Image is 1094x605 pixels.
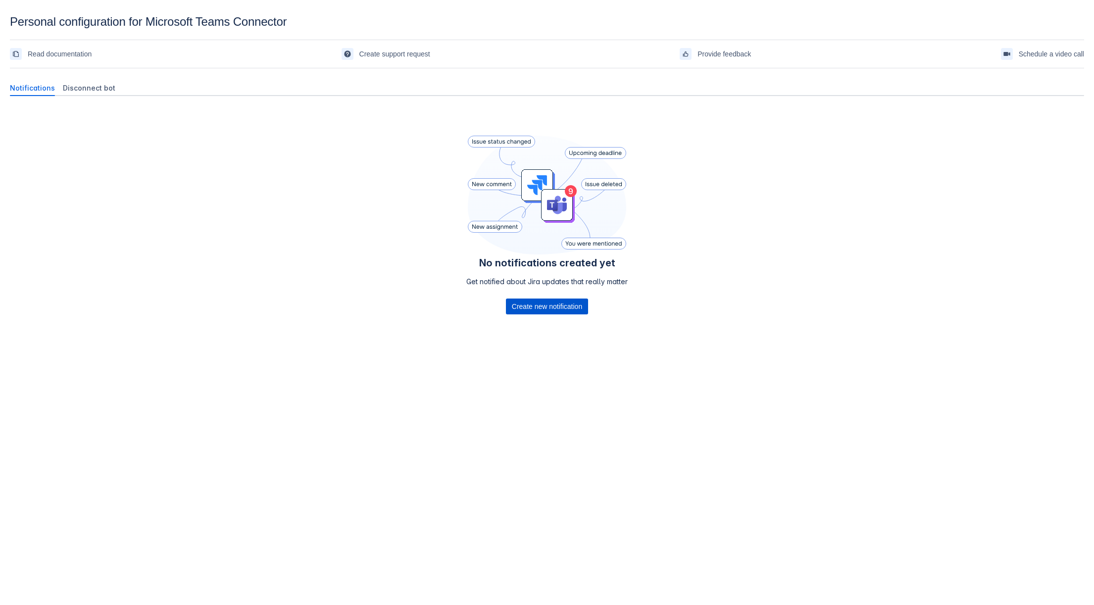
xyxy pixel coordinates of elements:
[506,299,588,314] button: Create new notification
[10,15,1084,29] div: Personal configuration for Microsoft Teams Connector
[10,83,55,93] span: Notifications
[344,50,351,58] span: support
[466,257,628,269] h4: No notifications created yet
[1001,46,1084,62] a: Schedule a video call
[682,50,690,58] span: feedback
[1019,46,1084,62] span: Schedule a video call
[63,83,115,93] span: Disconnect bot
[342,46,430,62] a: Create support request
[10,46,92,62] a: Read documentation
[680,46,751,62] a: Provide feedback
[697,46,751,62] span: Provide feedback
[28,46,92,62] span: Read documentation
[12,50,20,58] span: documentation
[506,299,588,314] div: Button group
[512,299,582,314] span: Create new notification
[466,277,628,287] p: Get notified about Jira updates that really matter
[359,46,430,62] span: Create support request
[1003,50,1011,58] span: videoCall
